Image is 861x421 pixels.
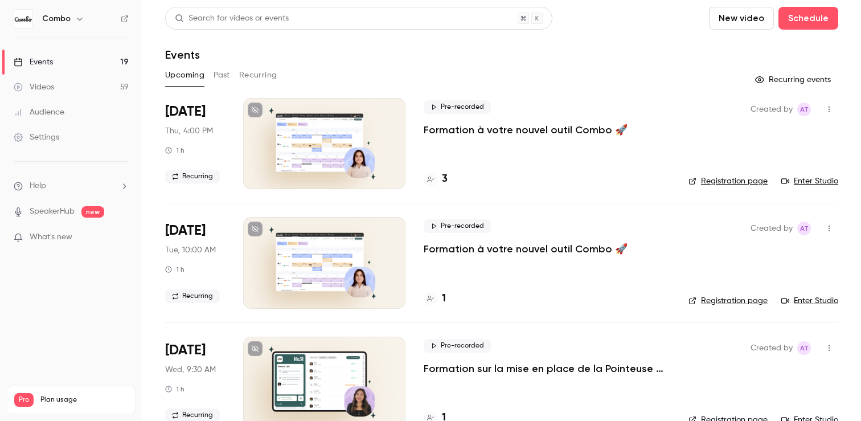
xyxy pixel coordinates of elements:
[781,175,838,187] a: Enter Studio
[165,103,206,121] span: [DATE]
[239,66,277,84] button: Recurring
[165,364,216,375] span: Wed, 9:30 AM
[709,7,774,30] button: New video
[14,10,32,28] img: Combo
[14,107,64,118] div: Audience
[781,295,838,306] a: Enter Studio
[688,295,768,306] a: Registration page
[800,103,809,116] span: AT
[42,13,71,24] h6: Combo
[688,175,768,187] a: Registration page
[14,180,129,192] li: help-dropdown-opener
[424,100,491,114] span: Pre-recorded
[30,231,72,243] span: What's new
[424,362,670,375] a: Formation sur la mise en place de la Pointeuse Combo 🚦
[165,146,184,155] div: 1 h
[800,341,809,355] span: AT
[30,180,46,192] span: Help
[14,81,54,93] div: Videos
[115,232,129,243] iframe: Noticeable Trigger
[424,339,491,353] span: Pre-recorded
[424,242,628,256] a: Formation à votre nouvel outil Combo 🚀
[424,291,446,306] a: 1
[165,217,225,308] div: Aug 19 Tue, 10:00 AM (Europe/Paris)
[40,395,128,404] span: Plan usage
[165,222,206,240] span: [DATE]
[442,291,446,306] h4: 1
[165,48,200,62] h1: Events
[797,222,811,235] span: Amandine Test
[442,171,448,187] h4: 3
[165,125,213,137] span: Thu, 4:00 PM
[165,289,220,303] span: Recurring
[14,132,59,143] div: Settings
[750,71,838,89] button: Recurring events
[14,56,53,68] div: Events
[165,385,184,394] div: 1 h
[751,222,793,235] span: Created by
[800,222,809,235] span: AT
[778,7,838,30] button: Schedule
[751,341,793,355] span: Created by
[165,341,206,359] span: [DATE]
[165,265,184,274] div: 1 h
[165,244,216,256] span: Tue, 10:00 AM
[30,206,75,218] a: SpeakerHub
[214,66,230,84] button: Past
[14,393,34,407] span: Pro
[165,98,225,189] div: Aug 14 Thu, 4:00 PM (Europe/Paris)
[797,103,811,116] span: Amandine Test
[424,171,448,187] a: 3
[165,66,204,84] button: Upcoming
[165,170,220,183] span: Recurring
[424,219,491,233] span: Pre-recorded
[81,206,104,218] span: new
[797,341,811,355] span: Amandine Test
[175,13,289,24] div: Search for videos or events
[424,123,628,137] a: Formation à votre nouvel outil Combo 🚀
[751,103,793,116] span: Created by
